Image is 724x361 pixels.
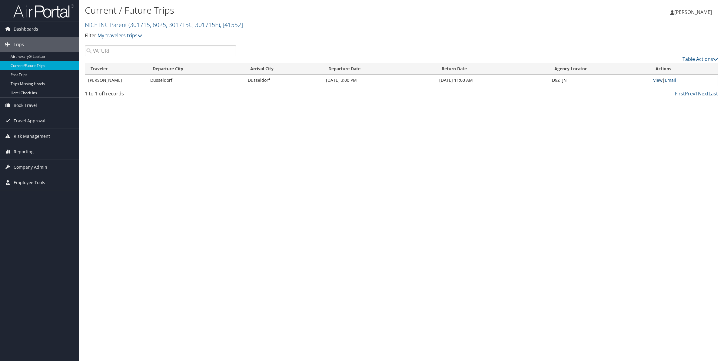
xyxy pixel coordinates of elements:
a: Table Actions [682,56,718,62]
td: [DATE] 3:00 PM [323,75,436,86]
input: Search Traveler or Arrival City [85,45,236,56]
th: Departure Date: activate to sort column descending [323,63,436,75]
td: D9ZTJN [549,75,650,86]
h1: Current / Future Trips [85,4,507,17]
span: [PERSON_NAME] [674,9,712,15]
span: ( 301715, 6025, 301715C, 301715E ) [128,21,220,29]
td: | [650,75,718,86]
td: Dusseldorf [147,75,245,86]
td: Dusseldorf [245,75,323,86]
a: 1 [695,90,698,97]
span: , [ 41552 ] [220,21,243,29]
a: [PERSON_NAME] [670,3,718,21]
a: NICE INC Parent [85,21,243,29]
th: Arrival City: activate to sort column ascending [245,63,323,75]
img: airportal-logo.png [13,4,74,18]
td: [PERSON_NAME] [85,75,147,86]
a: Next [698,90,709,97]
span: Employee Tools [14,175,45,190]
th: Departure City: activate to sort column ascending [147,63,245,75]
th: Agency Locator: activate to sort column ascending [549,63,650,75]
a: First [675,90,685,97]
span: Book Travel [14,98,37,113]
span: Reporting [14,144,34,159]
span: 1 [103,90,106,97]
a: Email [665,77,676,83]
span: Travel Approval [14,113,45,128]
div: 1 to 1 of records [85,90,236,100]
a: View [653,77,663,83]
th: Return Date: activate to sort column ascending [436,63,549,75]
a: My travelers trips [98,32,142,39]
span: Risk Management [14,129,50,144]
th: Traveler: activate to sort column ascending [85,63,147,75]
a: Last [709,90,718,97]
a: Prev [685,90,695,97]
span: Company Admin [14,160,47,175]
span: Trips [14,37,24,52]
th: Actions [650,63,718,75]
td: [DATE] 11:00 AM [436,75,549,86]
p: Filter: [85,32,507,40]
span: Dashboards [14,22,38,37]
